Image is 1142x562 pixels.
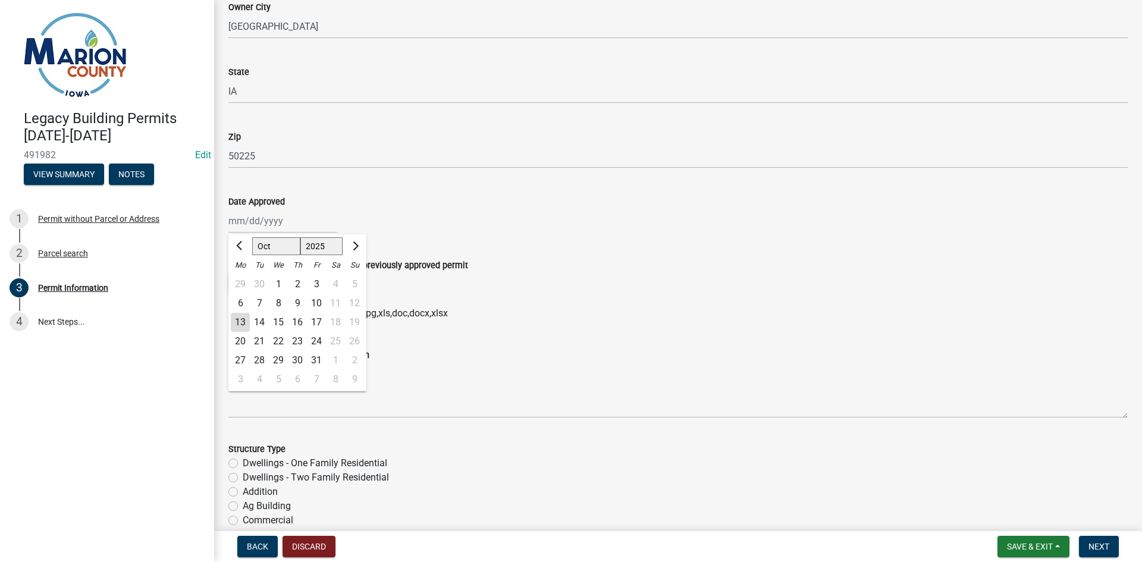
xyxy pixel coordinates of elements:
label: Ag Building [243,499,291,513]
button: Next [1079,536,1119,557]
img: Marion County, Iowa [24,12,127,98]
div: 29 [269,351,288,370]
label: Zip [228,133,241,142]
div: 6 [231,294,250,313]
div: Sa [326,256,345,275]
div: 1 [10,209,29,228]
div: Parcel search [38,249,88,258]
div: 2 [288,275,307,294]
button: Next month [347,237,362,256]
div: 20 [231,332,250,351]
div: Friday, October 3, 2025 [307,275,326,294]
span: Next [1088,542,1109,551]
div: Wednesday, November 5, 2025 [269,370,288,389]
div: Monday, October 13, 2025 [231,313,250,332]
div: Thursday, October 9, 2025 [288,294,307,313]
div: 27 [231,351,250,370]
div: Monday, October 27, 2025 [231,351,250,370]
label: Commercial [243,513,293,528]
div: Mo [231,256,250,275]
div: 16 [288,313,307,332]
div: Th [288,256,307,275]
div: Tuesday, October 14, 2025 [250,313,269,332]
div: Permit Information [38,284,108,292]
div: 24 [307,332,326,351]
div: We [269,256,288,275]
div: 4 [250,370,269,389]
div: 3 [231,370,250,389]
label: Owner City [228,4,271,12]
div: Friday, October 10, 2025 [307,294,326,313]
a: Edit [195,149,211,161]
label: Dwellings - Two Family Residential [243,470,389,485]
button: View Summary [24,164,104,185]
wm-modal-confirm: Summary [24,170,104,180]
div: Tuesday, October 7, 2025 [250,294,269,313]
div: Wednesday, October 22, 2025 [269,332,288,351]
div: Friday, October 31, 2025 [307,351,326,370]
div: Thursday, October 30, 2025 [288,351,307,370]
div: 30 [288,351,307,370]
div: Permit without Parcel or Address [38,215,159,223]
div: Thursday, November 6, 2025 [288,370,307,389]
div: 6 [288,370,307,389]
div: 14 [250,313,269,332]
div: 17 [307,313,326,332]
span: Save & Exit [1007,542,1053,551]
div: 8 [269,294,288,313]
div: 30 [250,275,269,294]
div: 29 [231,275,250,294]
div: Tuesday, November 4, 2025 [250,370,269,389]
div: 3 [307,275,326,294]
h4: Legacy Building Permits [DATE]-[DATE] [24,110,205,145]
div: 31 [307,351,326,370]
div: Wednesday, October 1, 2025 [269,275,288,294]
div: Monday, November 3, 2025 [231,370,250,389]
div: 7 [250,294,269,313]
button: Discard [283,536,335,557]
span: 491982 [24,149,190,161]
label: Dwellings - One Family Residential [243,456,387,470]
div: 28 [250,351,269,370]
wm-modal-confirm: Notes [109,170,154,180]
div: 4 [10,312,29,331]
div: 15 [269,313,288,332]
div: Fr [307,256,326,275]
input: mm/dd/yyyy [228,209,337,233]
div: Monday, October 20, 2025 [231,332,250,351]
div: Friday, October 24, 2025 [307,332,326,351]
div: Thursday, October 2, 2025 [288,275,307,294]
button: Back [237,536,278,557]
div: 5 [269,370,288,389]
div: 7 [307,370,326,389]
div: 3 [10,278,29,297]
span: Back [247,542,268,551]
label: Addition [243,485,278,499]
div: 22 [269,332,288,351]
div: Tuesday, September 30, 2025 [250,275,269,294]
div: 10 [307,294,326,313]
div: Tuesday, October 21, 2025 [250,332,269,351]
div: Wednesday, October 15, 2025 [269,313,288,332]
div: 2 [10,244,29,263]
div: Monday, September 29, 2025 [231,275,250,294]
button: Notes [109,164,154,185]
div: Friday, October 17, 2025 [307,313,326,332]
label: State [228,68,249,77]
div: 13 [231,313,250,332]
label: Structure Type [228,445,285,454]
select: Select year [300,237,343,255]
select: Select month [252,237,300,255]
button: Save & Exit [997,536,1069,557]
div: Thursday, October 23, 2025 [288,332,307,351]
div: 23 [288,332,307,351]
div: 21 [250,332,269,351]
div: Su [345,256,364,275]
div: Wednesday, October 8, 2025 [269,294,288,313]
wm-modal-confirm: Edit Application Number [195,149,211,161]
div: Thursday, October 16, 2025 [288,313,307,332]
div: Tuesday, October 28, 2025 [250,351,269,370]
button: Previous month [233,237,247,256]
div: 1 [269,275,288,294]
label: Date Approved [228,198,285,206]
